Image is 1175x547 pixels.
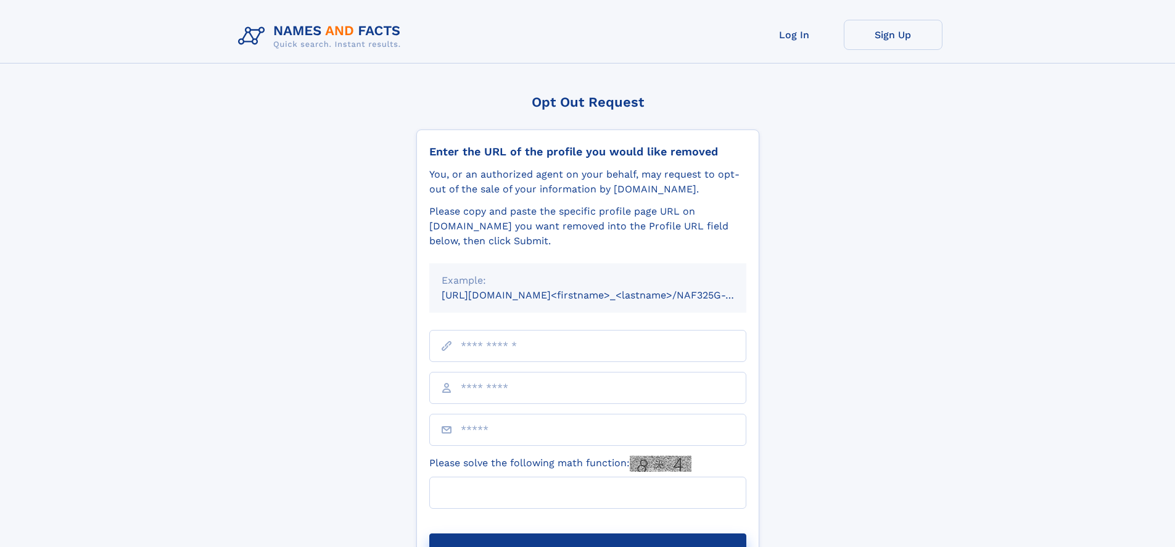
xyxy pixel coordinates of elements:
[442,273,734,288] div: Example:
[416,94,759,110] div: Opt Out Request
[429,456,691,472] label: Please solve the following math function:
[429,145,746,158] div: Enter the URL of the profile you would like removed
[233,20,411,53] img: Logo Names and Facts
[429,204,746,249] div: Please copy and paste the specific profile page URL on [DOMAIN_NAME] you want removed into the Pr...
[745,20,844,50] a: Log In
[429,167,746,197] div: You, or an authorized agent on your behalf, may request to opt-out of the sale of your informatio...
[844,20,942,50] a: Sign Up
[442,289,770,301] small: [URL][DOMAIN_NAME]<firstname>_<lastname>/NAF325G-xxxxxxxx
